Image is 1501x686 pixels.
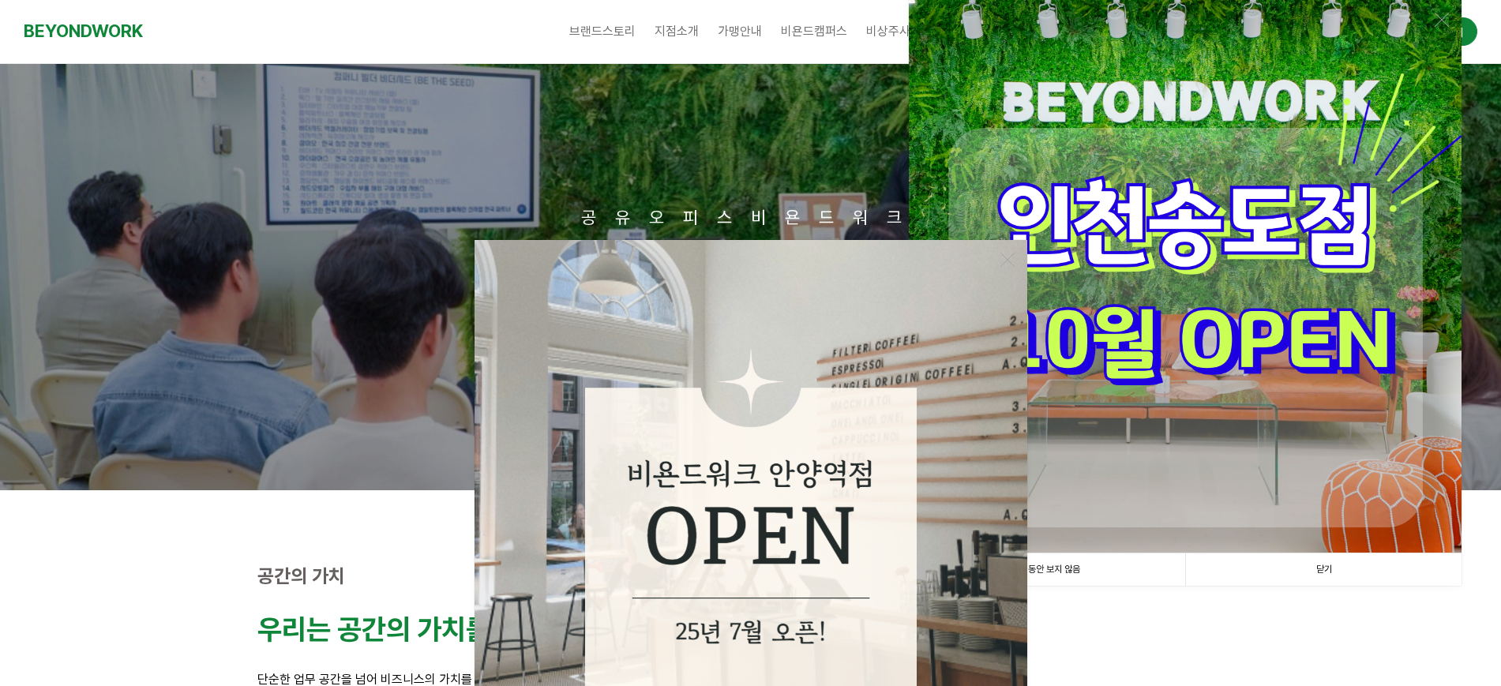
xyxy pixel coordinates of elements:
[909,553,1185,586] a: 1일 동안 보지 않음
[857,12,942,51] a: 비상주사무실
[781,24,847,39] span: 비욘드캠퍼스
[24,17,143,46] a: BEYONDWORK
[257,564,345,587] strong: 공간의 가치
[771,12,857,51] a: 비욘드캠퍼스
[569,24,636,39] span: 브랜드스토리
[718,24,762,39] span: 가맹안내
[257,613,602,647] strong: 우리는 공간의 가치를 높입니다.
[708,12,771,51] a: 가맹안내
[866,24,932,39] span: 비상주사무실
[560,12,645,51] a: 브랜드스토리
[645,12,708,51] a: 지점소개
[655,24,699,39] span: 지점소개
[1185,553,1462,586] a: 닫기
